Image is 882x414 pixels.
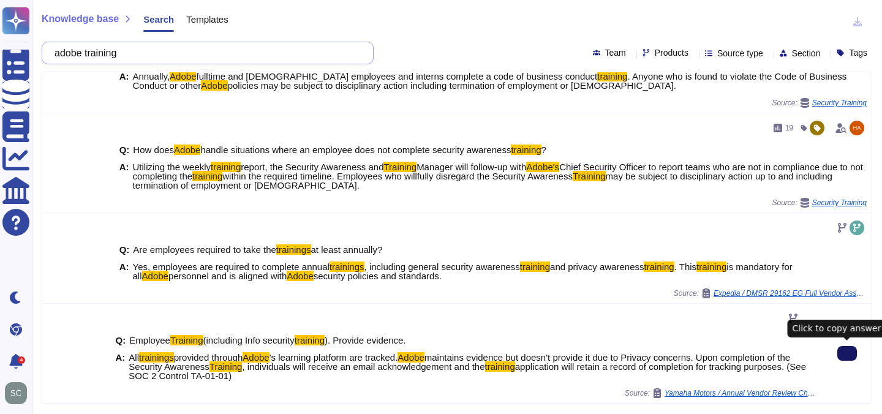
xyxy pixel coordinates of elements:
[192,171,222,181] mark: training
[269,352,398,363] span: 's learning platform are tracked.
[241,162,383,172] span: report, the Security Awareness and
[295,335,325,345] mark: training
[243,352,269,363] mark: Adobe
[142,271,168,281] mark: Adobe
[168,271,287,281] span: personnel and is aligned with
[785,124,793,132] span: 19
[129,335,170,345] span: Employee
[850,121,864,135] img: user
[119,262,129,280] b: A:
[5,382,27,404] img: user
[129,361,806,381] span: application will retain a record of completion for tracking purposes. (See SOC 2 Control TA-01-01)
[139,352,174,363] mark: trainings
[143,15,174,24] span: Search
[605,48,626,57] span: Team
[196,71,597,81] span: fulltime and [DEMOGRAPHIC_DATA] employees and interns complete a code of business conduct
[644,262,674,272] mark: training
[133,171,832,190] span: may be subject to disciplinary action up to and including termination of employment or [DEMOGRAPH...
[209,361,243,372] mark: Training
[625,388,818,398] span: Source:
[2,380,36,407] button: user
[133,145,174,155] span: How does
[330,262,364,272] mark: trainings
[133,262,793,281] span: is mandatory for all
[129,352,139,363] span: All
[133,71,847,91] span: . Anyone who is found to violate the Code of Business Conduct or other
[655,48,688,57] span: Products
[42,14,119,24] span: Knowledge base
[186,15,228,24] span: Templates
[314,271,442,281] span: security policies and standards.
[541,145,546,155] span: ?
[200,145,511,155] span: handle situations where an employee does not complete security awareness
[119,245,130,254] b: Q:
[383,162,417,172] mark: Training
[485,361,515,372] mark: training
[119,145,130,154] b: Q:
[116,353,126,380] b: A:
[170,335,203,345] mark: Training
[311,244,383,255] span: at least annually?
[242,361,484,372] span: , individuals will receive an email acknowledgement and the
[174,352,243,363] span: provided through
[417,162,526,172] span: Manager will follow-up with
[170,71,196,81] mark: Adobe
[674,262,696,272] span: . This
[228,80,676,91] span: policies may be subject to disciplinary action including termination of employment or [DEMOGRAPHI...
[116,336,126,345] b: Q:
[792,49,821,58] span: Section
[772,198,867,208] span: Source:
[201,80,227,91] mark: Adobe
[520,262,550,272] mark: training
[812,99,867,107] span: Security Training
[511,145,541,155] mark: training
[133,162,863,181] span: Chief Security Officer to report teams who are not in compliance due to not completing the
[849,48,867,57] span: Tags
[129,352,790,372] span: maintains evidence but doesn't provide it due to Privacy concerns. Upon completion of the Securit...
[276,244,311,255] mark: trainings
[325,335,406,345] span: ). Provide evidence.
[398,352,424,363] mark: Adobe
[717,49,763,58] span: Source type
[665,390,818,397] span: Yamaha Motors / Annual Vendor Review Checklist 2025
[211,162,241,172] mark: training
[203,335,295,345] span: (including Info security
[119,162,129,190] b: A:
[133,262,330,272] span: Yes, employees are required to complete annual
[48,42,361,64] input: Search a question or template...
[133,162,211,172] span: Utilizing the weekly
[364,262,520,272] span: , including general security awareness
[674,288,867,298] span: Source:
[526,162,559,172] mark: Adobe's
[597,71,627,81] mark: training
[174,145,200,155] mark: Adobe
[133,71,170,81] span: Annually,
[550,262,644,272] span: and privacy awareness
[772,98,867,108] span: Source:
[696,262,726,272] mark: training
[133,244,276,255] span: Are employees required to take the
[287,271,313,281] mark: Adobe
[812,199,867,206] span: Security Training
[222,171,573,181] span: within the required timeline. Employees who willfully disregard the Security Awareness
[714,290,867,297] span: Expedia / DMSR 29162 EG Full Vendor Assessment Questionnaire v 2.0
[18,356,25,364] div: 4
[119,72,129,90] b: A:
[573,171,606,181] mark: Training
